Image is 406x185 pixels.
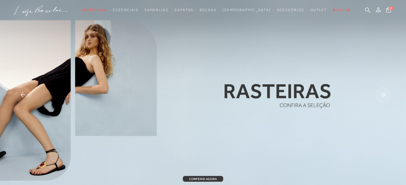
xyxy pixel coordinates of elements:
span: [DEMOGRAPHIC_DATA] [222,8,271,12]
a: categoryNavScreenReaderText [81,5,107,16]
span: Verão Viva [81,8,107,12]
span: Bolsas [200,8,216,12]
a: BLOG LB [333,5,350,16]
span: Acessórios [277,8,304,12]
span: Outlet [310,8,327,12]
a: categoryNavScreenReaderText [200,5,216,16]
span: 0 [389,6,393,10]
span: Sandálias [144,8,169,12]
a: noSubCategoriesText [222,5,271,16]
span: Sapatos [175,8,194,12]
a: categoryNavScreenReaderText [277,5,304,16]
a: categoryNavScreenReaderText [113,5,138,16]
a: categoryNavScreenReaderText [144,5,169,16]
span: Essenciais [113,8,138,12]
button: 0 [384,7,393,15]
a: categoryNavScreenReaderText [175,5,194,16]
a: categoryNavScreenReaderText [310,5,327,16]
span: BLOG LB [333,8,350,12]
